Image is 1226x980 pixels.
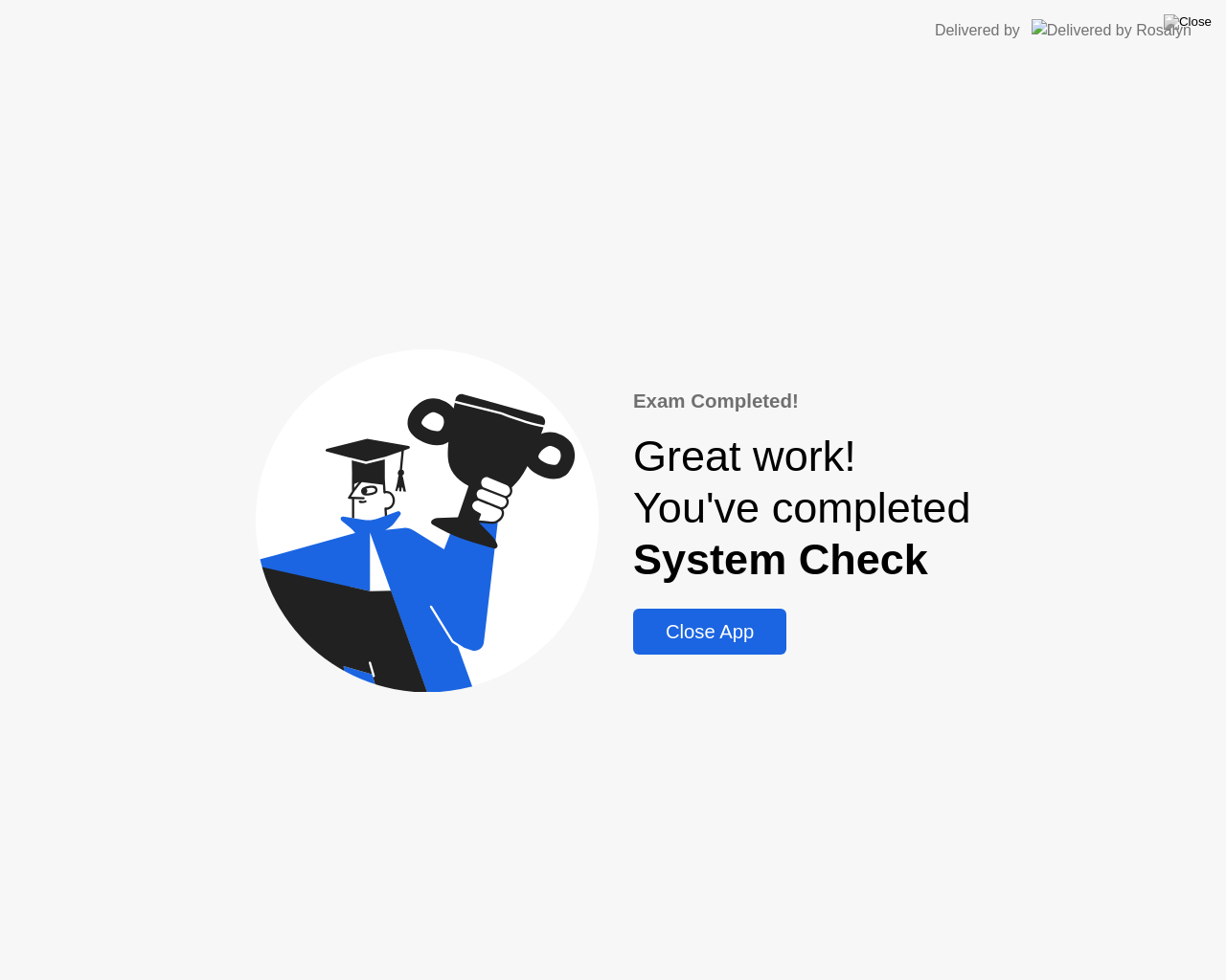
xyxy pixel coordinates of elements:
div: Delivered by [935,19,1020,42]
div: Exam Completed! [633,387,971,416]
div: Great work! You've completed [633,431,971,586]
img: Delivered by Rosalyn [1032,19,1192,41]
img: Close [1164,14,1212,30]
b: System Check [633,535,928,584]
button: Close App [633,609,786,655]
div: Close App [639,621,781,643]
